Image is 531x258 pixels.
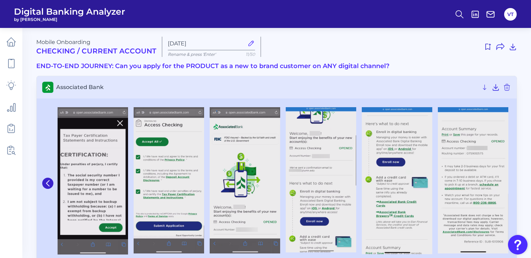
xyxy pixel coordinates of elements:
img: Associated Bank [134,107,204,253]
img: Associated Bank [438,107,508,253]
img: Associated Bank [362,107,432,254]
div: Mobile Onboarding [36,39,156,55]
span: Digital Banking Analyzer [14,6,125,17]
button: Open Resource Center [508,235,528,255]
span: Associated Bank [56,84,478,90]
img: Associated Bank [58,107,128,255]
h3: END-TO-END JOURNEY: Can you apply for the PRODUCT as a new to brand customer on ANY digital channel? [36,62,517,70]
span: 11/50 [246,52,255,57]
button: VT [504,8,517,21]
span: by [PERSON_NAME] [14,17,125,22]
img: Associated Bank [210,107,280,254]
p: Rename & press 'Enter' [168,52,255,57]
h2: Checking / Current Account [36,47,156,55]
img: Associated Bank [286,107,356,253]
